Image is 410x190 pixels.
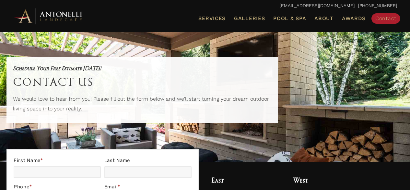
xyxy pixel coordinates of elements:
[13,73,272,91] h1: Contact Us
[273,15,306,21] span: Pool & Spa
[375,15,396,21] span: Contact
[212,175,280,186] h4: East
[231,14,267,23] a: Galleries
[280,3,355,8] a: [EMAIL_ADDRESS][DOMAIN_NAME]
[293,175,397,186] h4: West
[13,94,272,117] p: We would love to hear from you! Please fill out the form below and we'll start turning your dream...
[342,15,366,21] span: Awards
[234,15,265,21] span: Galleries
[339,14,368,23] a: Awards
[312,14,336,23] a: About
[13,2,397,10] p: | [PHONE_NUMBER]
[198,16,226,21] span: Services
[13,64,272,73] h5: Schedule Your Free Estimate [DATE]!
[13,7,84,25] img: Antonelli Horizontal Logo
[314,16,334,21] span: About
[14,156,101,166] label: First Name
[104,156,192,166] label: Last Name
[271,14,309,23] a: Pool & Spa
[371,13,400,24] a: Contact
[196,14,228,23] a: Services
